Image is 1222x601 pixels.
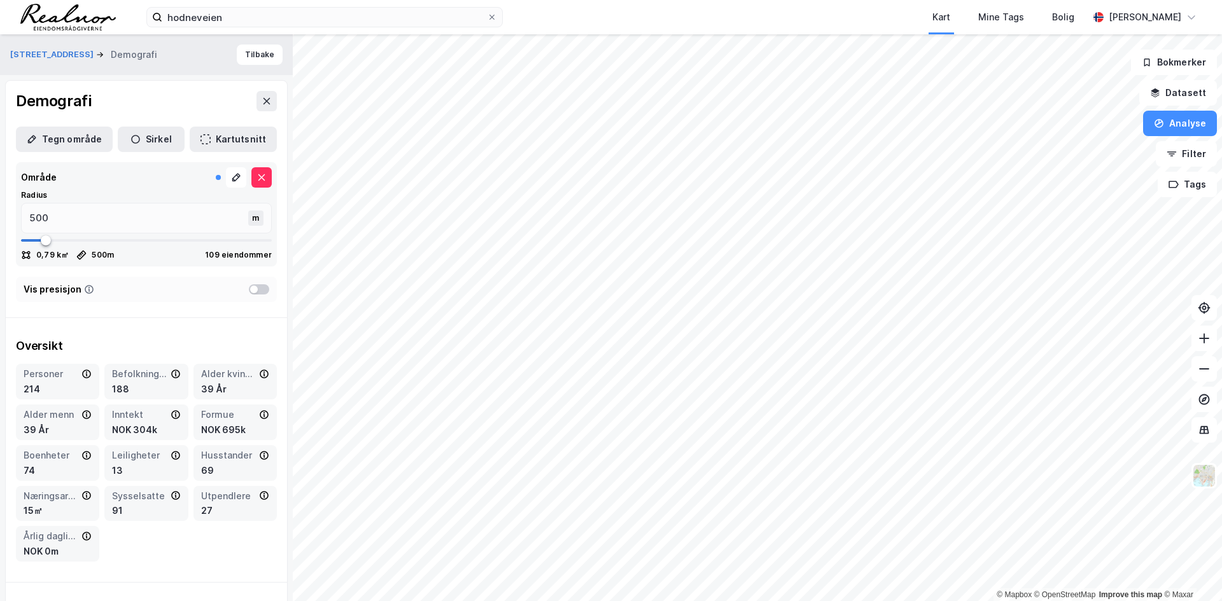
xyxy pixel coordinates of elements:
[112,382,180,397] div: 188
[201,366,256,382] div: Alder kvinner
[16,91,91,111] div: Demografi
[201,488,256,504] div: Utpendlere
[24,528,79,544] div: Årlig dagligvareforbruk
[112,488,167,504] div: Sysselsatte
[205,250,272,260] div: 109 eiendommer
[1156,141,1217,167] button: Filter
[24,448,79,463] div: Boenheter
[24,382,92,397] div: 214
[978,10,1024,25] div: Mine Tags
[1192,464,1216,488] img: Z
[1158,540,1222,601] div: Kontrollprogram for chat
[24,282,81,297] div: Vis presisjon
[21,170,57,185] div: Område
[112,366,167,382] div: Befolkning dagtid
[1131,50,1217,75] button: Bokmerker
[1052,10,1074,25] div: Bolig
[24,488,79,504] div: Næringsareal
[237,45,283,65] button: Tilbake
[1099,590,1162,599] a: Improve this map
[20,4,116,31] img: realnor-logo.934646d98de889bb5806.png
[201,448,256,463] div: Husstander
[112,422,180,438] div: NOK 304k
[112,407,167,422] div: Inntekt
[10,48,96,61] button: [STREET_ADDRESS]
[112,448,167,463] div: Leiligheter
[24,503,92,518] div: 15㎡
[201,382,269,397] div: 39 År
[16,127,113,152] button: Tegn område
[997,590,1032,599] a: Mapbox
[112,503,180,518] div: 91
[24,544,92,559] div: NOK 0m
[1034,590,1096,599] a: OpenStreetMap
[1158,172,1217,197] button: Tags
[22,204,251,233] input: m
[24,463,92,478] div: 74
[1158,540,1222,601] iframe: Chat Widget
[1139,80,1217,106] button: Datasett
[24,422,92,438] div: 39 År
[1109,10,1181,25] div: [PERSON_NAME]
[201,407,256,422] div: Formue
[201,503,269,518] div: 27
[92,250,114,260] div: 500 m
[190,127,277,152] button: Kartutsnitt
[248,211,263,226] div: m
[24,366,79,382] div: Personer
[932,10,950,25] div: Kart
[201,463,269,478] div: 69
[36,250,69,260] div: 0,79 k㎡
[16,338,277,354] div: Oversikt
[1143,111,1217,136] button: Analyse
[111,47,157,62] div: Demografi
[118,127,185,152] button: Sirkel
[112,463,180,478] div: 13
[24,407,79,422] div: Alder menn
[201,422,269,438] div: NOK 695k
[21,190,272,200] div: Radius
[162,8,487,27] input: Søk på adresse, matrikkel, gårdeiere, leietakere eller personer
